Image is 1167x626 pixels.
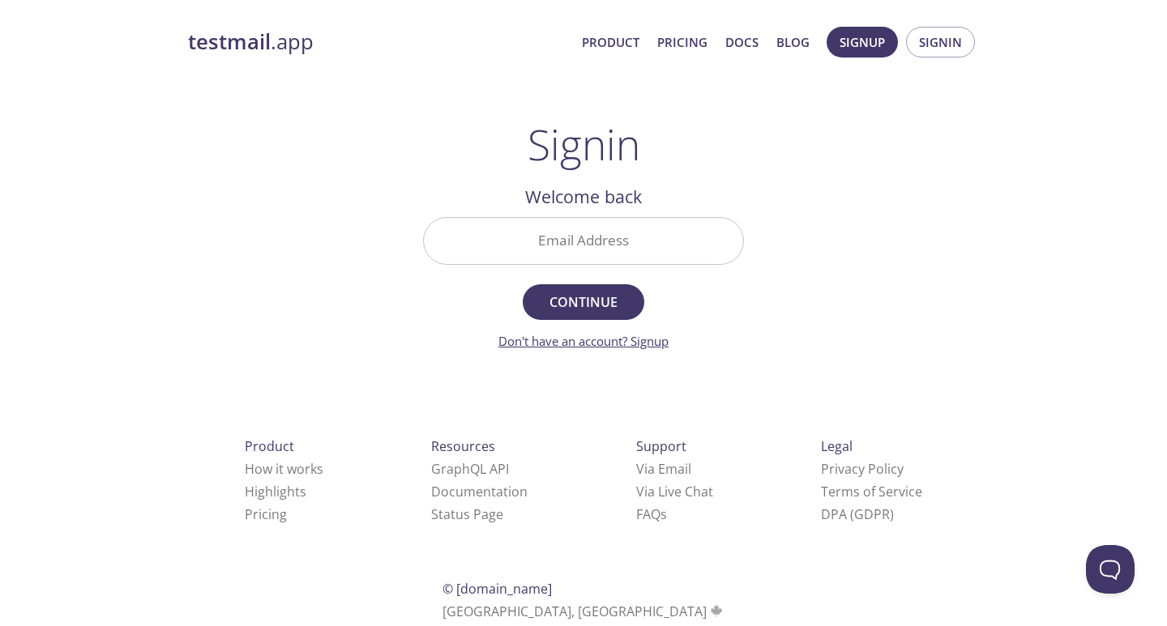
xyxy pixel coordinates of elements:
a: Via Live Chat [636,483,713,500]
span: [GEOGRAPHIC_DATA], [GEOGRAPHIC_DATA] [442,603,725,620]
button: Signup [827,27,898,57]
button: Continue [523,284,644,320]
a: DPA (GDPR) [821,505,894,523]
a: Don't have an account? Signup [498,333,669,349]
span: Signin [919,32,962,53]
a: Product [582,32,639,53]
span: Signup [840,32,885,53]
a: Pricing [245,505,287,523]
a: Pricing [657,32,707,53]
a: testmail.app [188,28,569,56]
span: Legal [821,437,853,455]
h2: Welcome back [423,183,744,211]
a: Blog [776,32,810,53]
span: Support [636,437,686,455]
a: Status Page [431,505,503,523]
span: s [660,505,667,523]
a: Terms of Service [821,483,922,500]
a: How it works [245,460,323,478]
span: Resources [431,437,495,455]
iframe: Help Scout Beacon - Open [1086,545,1135,594]
span: © [DOMAIN_NAME] [442,580,552,598]
a: Docs [725,32,759,53]
a: GraphQL API [431,460,509,478]
span: Product [245,437,294,455]
a: Via Email [636,460,691,478]
a: Documentation [431,483,528,500]
h1: Signin [528,120,640,168]
a: Privacy Policy [821,460,904,478]
span: Continue [541,291,626,313]
a: FAQ [636,505,667,523]
strong: testmail [188,28,271,56]
a: Highlights [245,483,306,500]
button: Signin [906,27,975,57]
